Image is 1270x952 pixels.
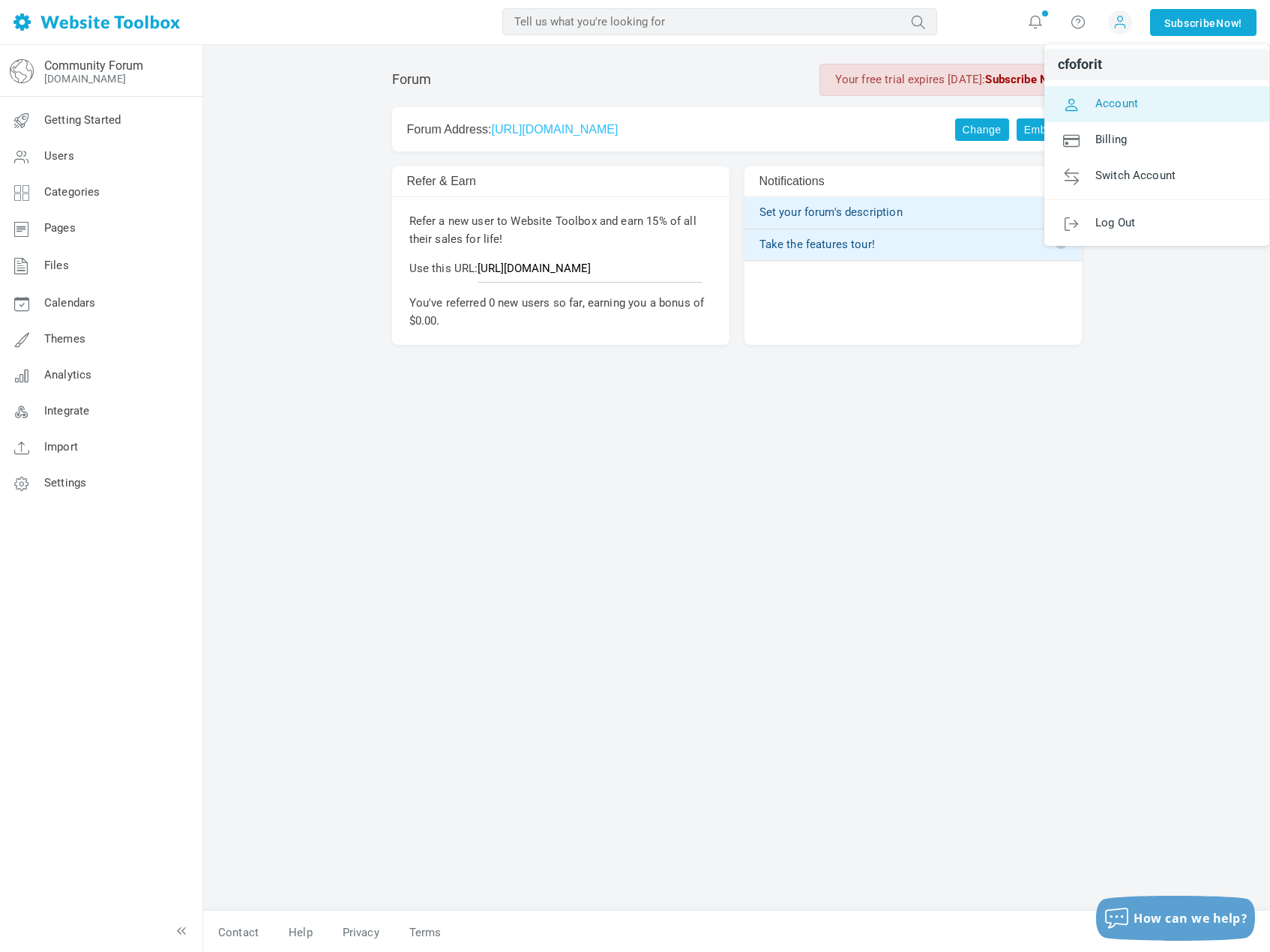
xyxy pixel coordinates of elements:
span: How can we help? [1134,910,1248,927]
a: Subscribe Now! [985,73,1065,86]
span: Users [44,149,74,163]
span: Integrate [44,404,89,418]
span: cfoforit [1058,58,1102,71]
h2: Refer & Earn [407,174,653,188]
p: Refer a new user to Website Toolbox and earn 15% of all their sales for life! [409,212,712,248]
a: Contact [203,920,274,946]
span: Import [44,440,78,454]
span: Billing [1095,132,1127,145]
a: [DOMAIN_NAME] [44,73,126,85]
span: Log Out [1095,215,1135,229]
a: Privacy [328,920,394,946]
a: Community Forum [44,58,143,73]
a: Terms [394,920,442,946]
span: Themes [44,332,85,346]
h2: Notifications [759,174,1005,188]
span: Analytics [44,368,91,382]
span: Settings [44,476,86,489]
span: Calendars [44,296,95,310]
p: Use this URL: [409,259,712,283]
a: [URL][DOMAIN_NAME] [491,123,618,136]
span: Now! [1216,15,1242,31]
span: Switch Account [1095,168,1176,181]
h1: Forum [392,71,432,88]
span: Pages [44,221,76,235]
a: SubscribeNow! [1150,9,1257,36]
a: Change [955,118,1009,141]
span: Getting Started [44,113,121,127]
a: Embed [1017,118,1067,141]
p: You've referred 0 new users so far, earning you a bonus of $0.00. [409,294,712,330]
input: Tell us what you're looking for [502,8,937,35]
span: Files [44,259,69,272]
a: Billing [1044,122,1269,158]
img: globe-icon.png [10,59,34,83]
div: Your free trial expires [DATE]: [819,64,1082,96]
button: How can we help? [1096,896,1255,941]
a: Take the features tour! [759,237,1067,253]
span: Categories [44,185,100,199]
a: Set your forum's description [759,205,1067,220]
span: Account [1095,96,1138,109]
h2: Forum Address: [407,122,935,136]
a: Help [274,920,328,946]
a: Account [1044,86,1269,122]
